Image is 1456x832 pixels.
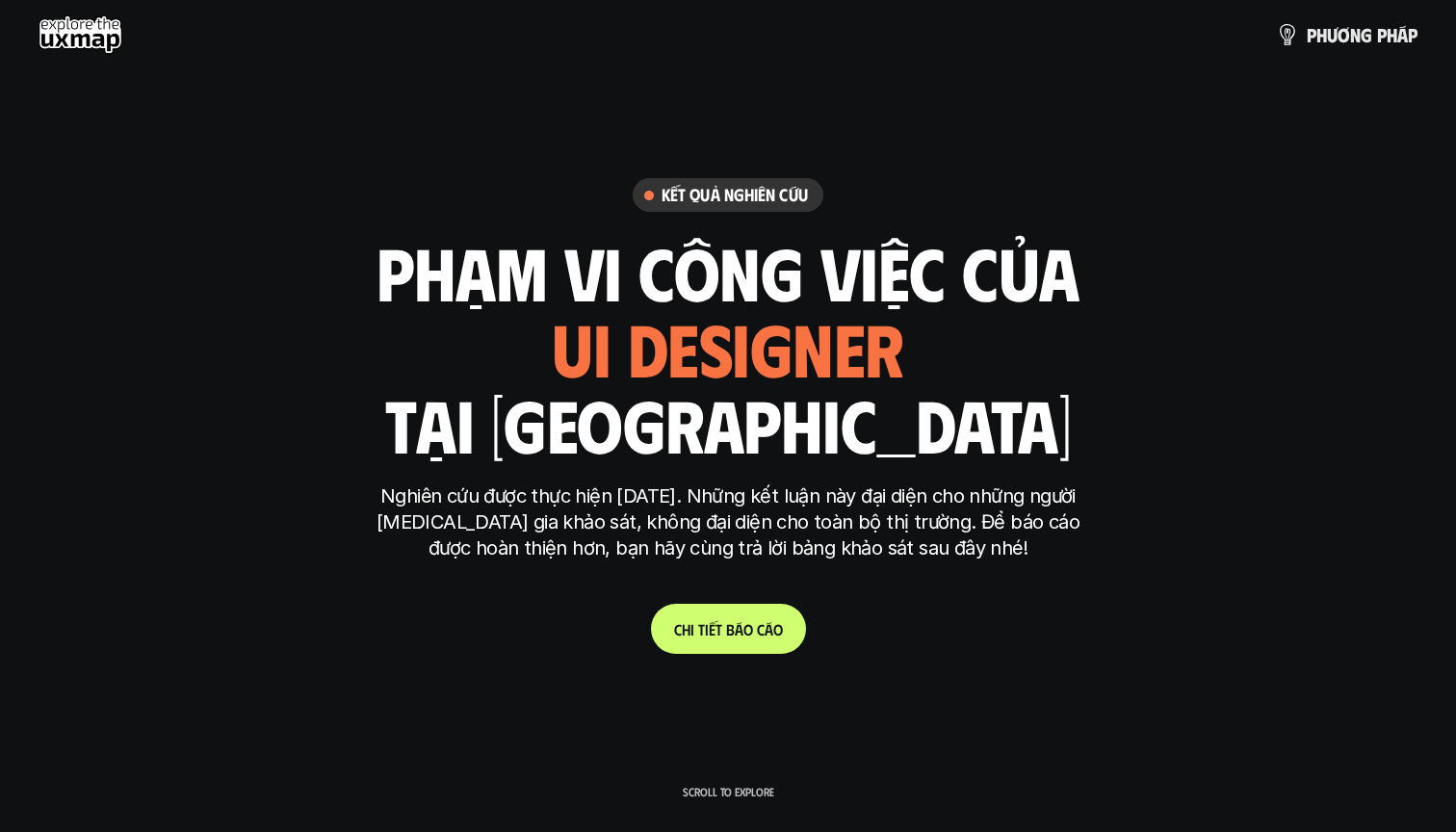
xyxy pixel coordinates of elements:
h1: tại [GEOGRAPHIC_DATA] [385,383,1072,464]
span: ơ [1338,24,1350,45]
span: ế [709,620,715,638]
span: g [1361,24,1372,45]
span: h [1387,24,1397,45]
a: phươngpháp [1276,15,1417,54]
span: t [698,620,705,638]
span: p [1377,24,1387,45]
span: o [743,620,753,638]
span: á [1397,24,1408,45]
h1: phạm vi công việc của [377,231,1079,312]
span: á [765,620,773,638]
span: b [726,620,735,638]
span: ư [1327,24,1338,45]
span: h [682,620,690,638]
span: t [715,620,722,638]
span: n [1350,24,1361,45]
span: i [705,620,709,638]
span: p [1307,24,1316,45]
span: i [690,620,694,638]
span: p [1408,24,1417,45]
p: Scroll to explore [683,785,774,798]
span: C [674,620,682,638]
span: c [757,620,765,638]
p: Nghiên cứu được thực hiện [DATE]. Những kết luận này đại diện cho những người [MEDICAL_DATA] gia ... [367,483,1089,561]
h6: Kết quả nghiên cứu [662,184,808,206]
span: h [1316,24,1327,45]
span: o [773,620,783,638]
span: á [735,620,743,638]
